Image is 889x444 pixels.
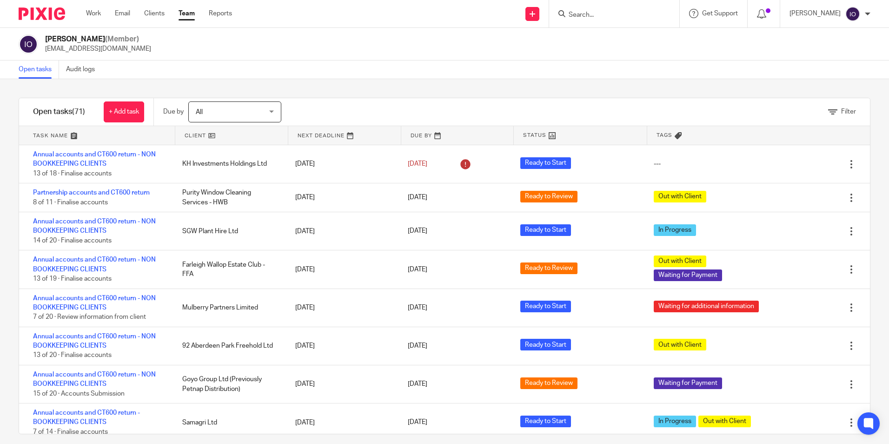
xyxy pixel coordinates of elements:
a: Team [179,9,195,18]
a: Annual accounts and CT600 return - BOOKKEEPING CLIENTS [33,410,140,425]
div: [DATE] [286,375,398,393]
span: Waiting for Payment [654,269,722,281]
a: Annual accounts and CT600 return - NON BOOKKEEPING CLIENTS [33,151,156,167]
img: Pixie [19,7,65,20]
span: 13 of 19 · Finalise accounts [33,276,112,282]
div: [DATE] [286,336,398,355]
a: Open tasks [19,61,59,79]
div: [DATE] [286,413,398,432]
span: 13 of 18 · Finalise accounts [33,170,112,177]
h2: [PERSON_NAME] [45,34,151,44]
span: 15 of 20 · Accounts Submission [33,390,125,397]
a: Annual accounts and CT600 return - NON BOOKKEEPING CLIENTS [33,218,156,234]
span: Ready to Start [520,224,571,236]
a: Clients [144,9,165,18]
span: Status [523,131,546,139]
a: Annual accounts and CT600 return - NON BOOKKEEPING CLIENTS [33,333,156,349]
p: Due by [163,107,184,116]
a: Annual accounts and CT600 return - NON BOOKKEEPING CLIENTS [33,295,156,311]
span: In Progress [654,224,696,236]
div: [DATE] [286,260,398,279]
img: svg%3E [19,34,38,54]
span: Waiting for additional information [654,301,759,312]
span: Out with Client [654,256,706,267]
span: Ready to Review [520,377,577,389]
span: Filter [841,108,856,115]
p: [EMAIL_ADDRESS][DOMAIN_NAME] [45,44,151,54]
h1: Open tasks [33,107,85,117]
span: Out with Client [654,339,706,350]
span: Tags [657,131,672,139]
span: Ready to Start [520,301,571,312]
p: [PERSON_NAME] [789,9,841,18]
a: Email [115,9,130,18]
div: --- [654,159,661,168]
div: Goyo Group Ltd (Previously Petnap Distribution) [173,370,285,398]
span: 8 of 11 · Finalise accounts [33,199,108,206]
span: Ready to Review [520,191,577,202]
div: SGW Plant Hire Ltd [173,222,285,241]
div: [DATE] [286,155,398,173]
span: Get Support [702,10,738,17]
a: + Add task [104,101,144,122]
span: Out with Client [698,416,751,427]
span: Ready to Start [520,416,571,427]
span: 13 of 20 · Finalise accounts [33,352,112,359]
span: Ready to Start [520,339,571,350]
a: Audit logs [66,61,102,79]
span: [DATE] [408,381,427,387]
span: Ready to Start [520,157,571,169]
a: Annual accounts and CT600 return - NON BOOKKEEPING CLIENTS [33,371,156,387]
a: Annual accounts and CT600 return - NON BOOKKEEPING CLIENTS [33,256,156,272]
span: (Member) [105,35,139,43]
span: [DATE] [408,228,427,235]
a: Reports [209,9,232,18]
a: Work [86,9,101,18]
span: 7 of 20 · Review information from client [33,314,146,320]
span: [DATE] [408,161,427,167]
span: Waiting for Payment [654,377,722,389]
span: 7 of 14 · Finalise accounts [33,429,108,435]
div: KH Investments Holdings Ltd [173,155,285,173]
span: Out with Client [654,191,706,202]
div: 92 Aberdeen Park Freehold Ltd [173,336,285,355]
span: [DATE] [408,343,427,349]
span: In Progress [654,416,696,427]
img: svg%3E [845,7,860,21]
div: Purity Window Cleaning Services - HWB [173,183,285,212]
span: Ready to Review [520,262,577,274]
span: All [196,109,203,115]
span: [DATE] [408,419,427,426]
div: [DATE] [286,188,398,207]
a: Partnership accounts and CT600 return [33,189,150,196]
div: Mulberry Partners Limited [173,298,285,317]
input: Search [568,11,651,20]
span: [DATE] [408,304,427,311]
div: Farleigh Wallop Estate Club - FFA [173,256,285,284]
span: [DATE] [408,266,427,273]
div: [DATE] [286,298,398,317]
span: 14 of 20 · Finalise accounts [33,237,112,244]
div: Samagri Ltd [173,413,285,432]
div: [DATE] [286,222,398,241]
span: (71) [72,108,85,115]
span: [DATE] [408,195,427,201]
